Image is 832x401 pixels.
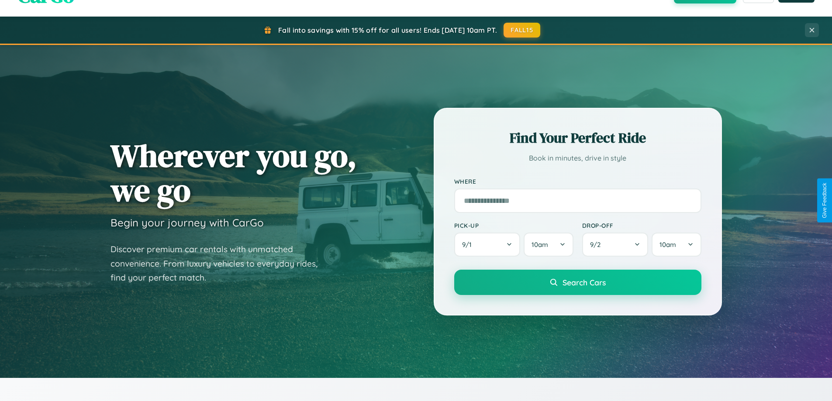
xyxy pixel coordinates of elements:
span: 9 / 2 [590,240,605,249]
button: 10am [652,233,701,257]
h3: Begin your journey with CarGo [110,216,264,229]
button: Search Cars [454,270,701,295]
span: 10am [659,240,676,249]
label: Where [454,178,701,185]
div: Give Feedback [822,183,828,218]
h1: Wherever you go, we go [110,138,357,207]
p: Book in minutes, drive in style [454,152,701,165]
span: 10am [532,240,548,249]
label: Pick-up [454,222,573,229]
button: FALL15 [504,23,540,38]
button: 10am [524,233,573,257]
button: 9/2 [582,233,649,257]
span: Search Cars [563,278,606,287]
button: 9/1 [454,233,521,257]
h2: Find Your Perfect Ride [454,128,701,147]
p: Discover premium car rentals with unmatched convenience. From luxury vehicles to everyday rides, ... [110,242,329,285]
label: Drop-off [582,222,701,229]
span: 9 / 1 [462,240,476,249]
span: Fall into savings with 15% off for all users! Ends [DATE] 10am PT. [278,26,497,34]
